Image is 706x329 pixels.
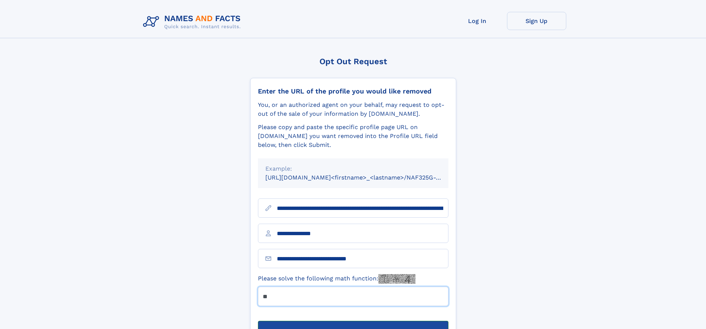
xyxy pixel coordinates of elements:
[265,174,463,181] small: [URL][DOMAIN_NAME]<firstname>_<lastname>/NAF325G-xxxxxxxx
[507,12,566,30] a: Sign Up
[258,87,448,95] div: Enter the URL of the profile you would like removed
[258,101,448,118] div: You, or an authorized agent on your behalf, may request to opt-out of the sale of your informatio...
[258,123,448,149] div: Please copy and paste the specific profile page URL on [DOMAIN_NAME] you want removed into the Pr...
[140,12,247,32] img: Logo Names and Facts
[448,12,507,30] a: Log In
[265,164,441,173] div: Example:
[258,274,415,284] label: Please solve the following math function:
[250,57,456,66] div: Opt Out Request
